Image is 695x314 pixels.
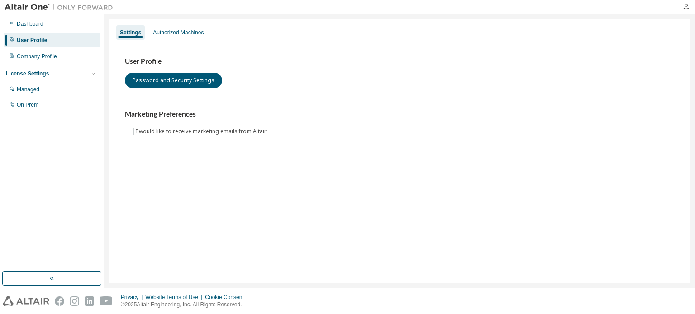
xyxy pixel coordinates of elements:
[145,294,205,301] div: Website Terms of Use
[17,37,47,44] div: User Profile
[100,296,113,306] img: youtube.svg
[121,301,249,309] p: © 2025 Altair Engineering, Inc. All Rights Reserved.
[125,73,222,88] button: Password and Security Settings
[125,110,674,119] h3: Marketing Preferences
[6,70,49,77] div: License Settings
[17,86,39,93] div: Managed
[5,3,118,12] img: Altair One
[205,294,249,301] div: Cookie Consent
[3,296,49,306] img: altair_logo.svg
[121,294,145,301] div: Privacy
[55,296,64,306] img: facebook.svg
[136,126,268,137] label: I would like to receive marketing emails from Altair
[120,29,141,36] div: Settings
[153,29,204,36] div: Authorized Machines
[125,57,674,66] h3: User Profile
[17,101,38,108] div: On Prem
[85,296,94,306] img: linkedin.svg
[17,20,43,28] div: Dashboard
[17,53,57,60] div: Company Profile
[70,296,79,306] img: instagram.svg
